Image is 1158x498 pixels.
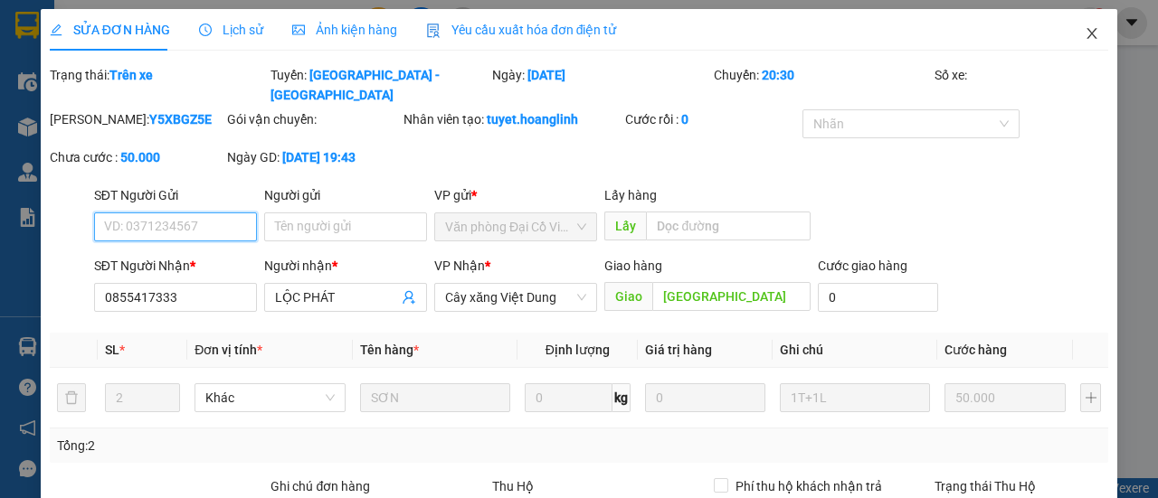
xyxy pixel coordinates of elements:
[227,147,401,167] div: Ngày GD:
[604,258,662,273] span: Giao hàng
[773,333,937,368] th: Ghi chú
[1067,9,1117,60] button: Close
[780,383,930,412] input: Ghi Chú
[264,185,427,205] div: Người gửi
[604,188,657,202] span: Lấy hàng
[646,211,810,240] input: Dọc đường
[546,343,610,357] span: Định lượng
[487,112,578,127] b: tuyet.hoanglinh
[612,383,631,412] span: kg
[57,436,449,456] div: Tổng: 2
[94,256,257,276] div: SĐT Người Nhận
[48,65,270,105] div: Trạng thái:
[120,150,160,164] b: 50.000
[50,109,223,129] div: [PERSON_NAME]:
[625,109,799,129] div: Cước rồi :
[282,150,356,164] b: [DATE] 19:43
[490,65,712,105] div: Ngày:
[403,109,622,129] div: Nhân viên tạo:
[269,65,490,105] div: Tuyến:
[199,23,263,37] span: Lịch sử
[445,284,586,311] span: Cây xăng Việt Dung
[762,68,794,82] b: 20:30
[645,383,765,412] input: 0
[109,68,153,82] b: Trên xe
[645,343,712,357] span: Giá trị hàng
[271,68,440,102] b: [GEOGRAPHIC_DATA] - [GEOGRAPHIC_DATA]
[604,282,652,311] span: Giao
[527,68,565,82] b: [DATE]
[426,23,441,38] img: icon
[944,383,1066,412] input: 0
[426,23,617,37] span: Yêu cầu xuất hóa đơn điện tử
[149,112,212,127] b: Y5XBGZ5E
[94,185,257,205] div: SĐT Người Gửi
[360,383,510,412] input: VD: Bàn, Ghế
[264,256,427,276] div: Người nhận
[105,343,119,357] span: SL
[818,258,907,273] label: Cước giao hàng
[50,23,62,36] span: edit
[944,343,1007,357] span: Cước hàng
[935,476,1108,496] div: Trạng thái Thu Hộ
[681,112,688,127] b: 0
[492,479,534,493] span: Thu Hộ
[199,23,212,36] span: clock-circle
[360,343,419,357] span: Tên hàng
[434,185,597,205] div: VP gửi
[445,213,586,240] span: Văn phòng Đại Cồ Việt
[1080,383,1101,412] button: plus
[271,479,370,493] label: Ghi chú đơn hàng
[402,290,416,305] span: user-add
[205,384,334,411] span: Khác
[227,109,401,129] div: Gói vận chuyển:
[57,383,86,412] button: delete
[604,211,646,240] span: Lấy
[712,65,934,105] div: Chuyến:
[652,282,810,311] input: Dọc đường
[1085,26,1099,41] span: close
[818,283,938,312] input: Cước giao hàng
[292,23,397,37] span: Ảnh kiện hàng
[50,23,170,37] span: SỬA ĐƠN HÀNG
[728,476,889,496] span: Phí thu hộ khách nhận trả
[933,65,1110,105] div: Số xe:
[50,147,223,167] div: Chưa cước :
[292,23,305,36] span: picture
[434,258,485,273] span: VP Nhận
[195,343,262,357] span: Đơn vị tính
